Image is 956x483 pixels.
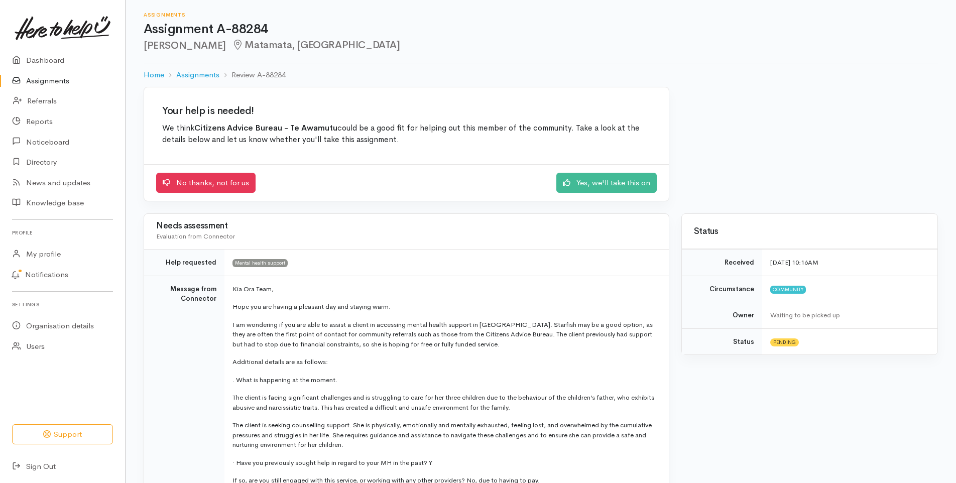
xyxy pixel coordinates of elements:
[144,22,938,37] h1: Assignment A-88284
[156,232,235,240] span: Evaluation from Connector
[156,173,256,193] a: No thanks, not for us
[232,420,657,450] p: The client is seeking counselling support. She is physically, emotionally and mentally exhausted,...
[232,393,657,412] p: The client is facing significant challenges and is struggling to care for her three children due ...
[12,424,113,445] button: Support
[232,259,288,267] span: Mental health support
[156,221,657,231] h3: Needs assessment
[162,105,651,116] h2: Your help is needed!
[682,302,762,329] td: Owner
[232,375,657,385] p: . What is happening at the moment.
[232,458,657,468] p: · Have you previously sought help in regard to your MH in the past? Y
[232,39,400,51] span: Matamata, [GEOGRAPHIC_DATA]
[12,226,113,239] h6: Profile
[770,286,806,294] span: Community
[770,258,818,267] time: [DATE] 10:16AM
[12,298,113,311] h6: Settings
[682,276,762,302] td: Circumstance
[770,338,799,346] span: Pending
[144,12,938,18] h6: Assignments
[144,63,938,87] nav: breadcrumb
[232,302,391,311] span: Hope you are having a pleasant day and staying warm.
[694,227,925,236] h3: Status
[144,40,938,51] h2: [PERSON_NAME]
[176,69,219,81] a: Assignments
[682,250,762,276] td: Received
[770,310,925,320] div: Waiting to be picked up
[232,320,657,349] p: I am wondering if you are able to assist a client in accessing mental health support in [GEOGRAPH...
[219,69,286,81] li: Review A-88284
[682,328,762,354] td: Status
[144,69,164,81] a: Home
[232,285,274,293] span: Kia Ora Team,
[232,357,657,367] p: Additional details are as follows:
[194,123,337,133] b: Citizens Advice Bureau - Te Awamutu
[162,123,651,146] p: We think could be a good fit for helping out this member of the community. Take a look at the det...
[556,173,657,193] a: Yes, we'll take this on
[144,250,224,276] td: Help requested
